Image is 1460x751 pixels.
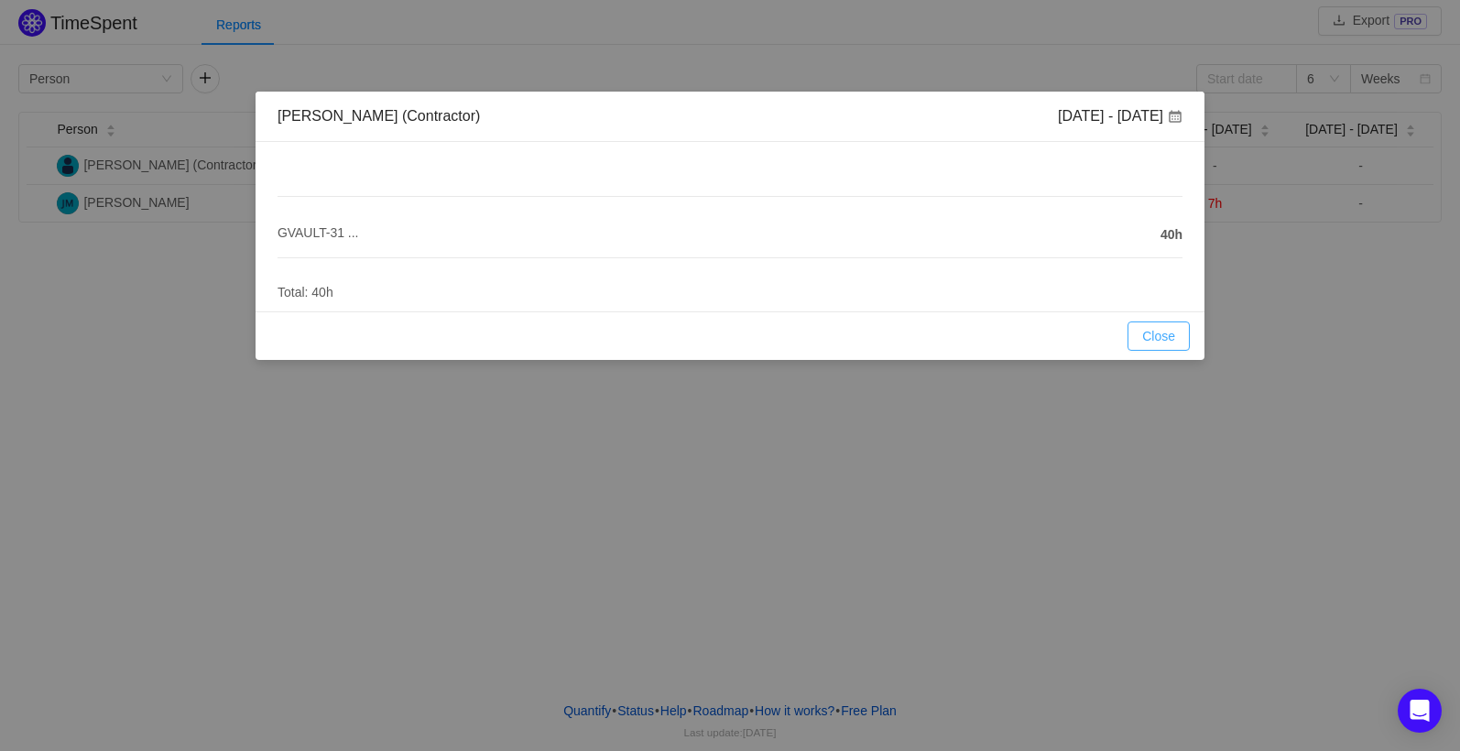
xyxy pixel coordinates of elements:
span: GVAULT-31 ... [278,225,358,240]
button: Close [1128,321,1190,351]
div: Open Intercom Messenger [1398,689,1442,733]
div: [DATE] - [DATE] [1058,106,1182,126]
span: 40h [1160,225,1182,245]
div: [PERSON_NAME] (Contractor) [278,106,480,126]
span: Total: 40h [278,285,333,299]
